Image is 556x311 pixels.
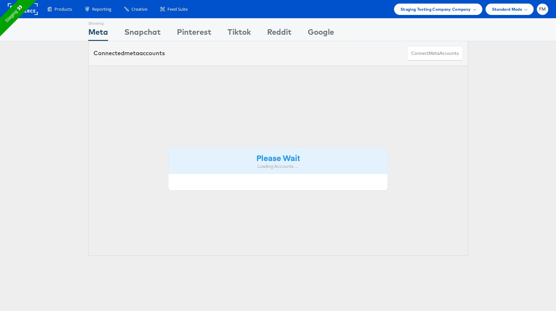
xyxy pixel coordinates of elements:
div: Meta [88,26,108,41]
strong: Please Wait [256,152,300,163]
div: Snapchat [124,26,161,41]
span: FM [539,7,546,11]
span: Staging Testing Company Company [401,6,471,13]
span: Products [55,6,72,12]
span: meta [429,50,439,56]
span: Feed Suite [167,6,188,12]
div: Google [308,26,334,41]
span: Standard Mode [492,6,522,13]
span: Reporting [92,6,111,12]
div: Tiktok [228,26,251,41]
div: Pinterest [177,26,211,41]
span: Creative [131,6,147,12]
span: meta [124,49,139,57]
div: Connected accounts [93,49,165,57]
div: Showing [88,19,108,26]
button: ConnectmetaAccounts [407,46,463,61]
div: Reddit [267,26,291,41]
div: Loading Accounts .... [173,163,383,169]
